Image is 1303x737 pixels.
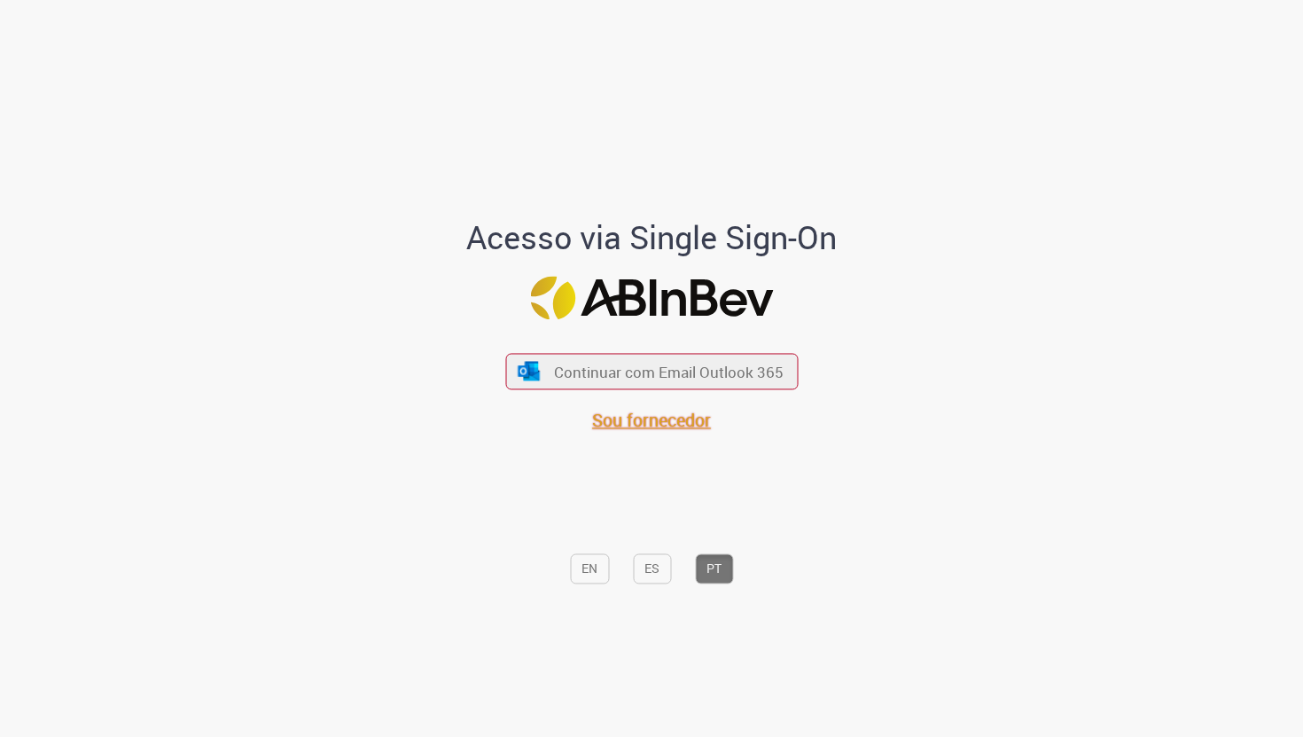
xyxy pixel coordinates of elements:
button: PT [695,553,733,584]
span: Continuar com Email Outlook 365 [554,362,784,382]
button: ícone Azure/Microsoft 360 Continuar com Email Outlook 365 [505,353,798,389]
img: ícone Azure/Microsoft 360 [517,362,542,380]
button: ES [633,553,671,584]
a: Sou fornecedor [592,409,711,433]
h1: Acesso via Single Sign-On [406,220,898,255]
img: Logo ABInBev [530,277,773,320]
button: EN [570,553,609,584]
